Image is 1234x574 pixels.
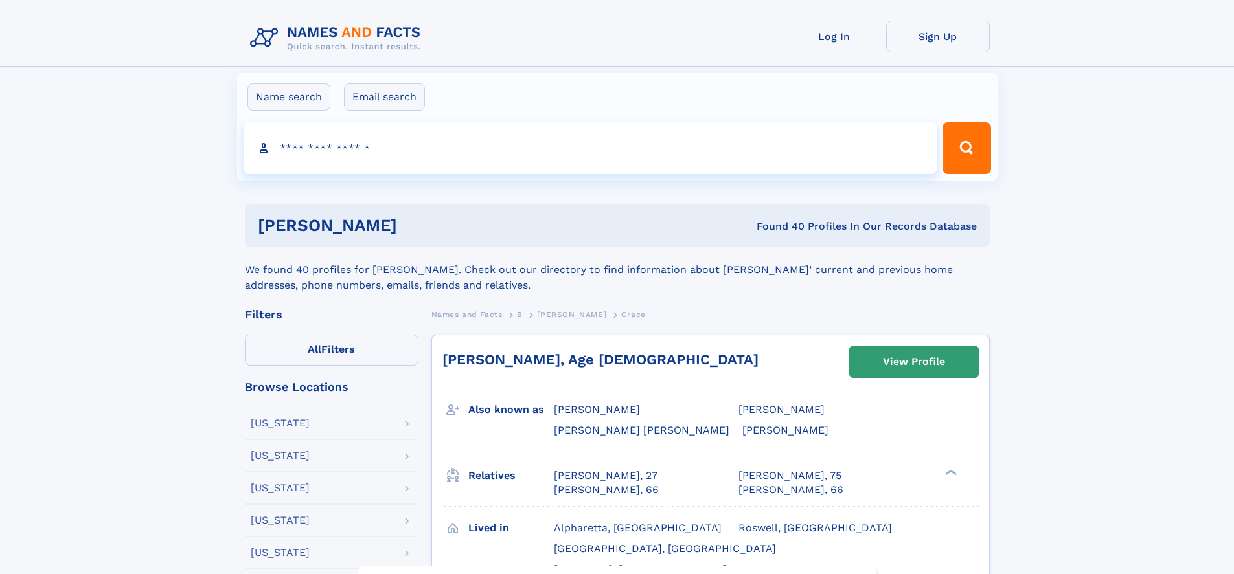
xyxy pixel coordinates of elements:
span: Alpharetta, [GEOGRAPHIC_DATA] [554,522,722,534]
a: [PERSON_NAME], 66 [738,483,843,497]
div: Found 40 Profiles In Our Records Database [577,219,977,234]
span: Roswell, [GEOGRAPHIC_DATA] [738,522,892,534]
div: [US_STATE] [251,515,310,525]
div: We found 40 profiles for [PERSON_NAME]. Check out our directory to find information about [PERSON... [245,247,990,293]
a: [PERSON_NAME], Age [DEMOGRAPHIC_DATA] [442,351,759,368]
a: [PERSON_NAME], 27 [554,469,657,483]
div: Filters [245,309,418,320]
div: View Profile [883,347,945,377]
a: [PERSON_NAME] [537,306,606,322]
span: Grace [621,310,646,319]
div: ❯ [942,468,957,476]
label: Name search [247,83,330,111]
div: [US_STATE] [251,483,310,493]
span: [PERSON_NAME] [738,403,825,415]
input: search input [244,122,937,174]
span: B [517,310,523,319]
label: Filters [245,335,418,366]
a: Log In [783,21,886,52]
span: [PERSON_NAME] [554,403,640,415]
a: [PERSON_NAME], 75 [738,469,841,483]
a: [PERSON_NAME], 66 [554,483,659,497]
button: Search Button [943,122,990,174]
div: [US_STATE] [251,418,310,428]
a: Sign Up [886,21,990,52]
h3: Also known as [468,399,554,421]
img: Logo Names and Facts [245,21,431,56]
span: All [308,343,321,355]
span: [PERSON_NAME] [742,424,828,436]
label: Email search [344,83,425,111]
a: Names and Facts [431,306,503,322]
h3: Lived in [468,517,554,539]
a: B [517,306,523,322]
div: [US_STATE] [251,450,310,461]
div: [US_STATE] [251,547,310,558]
div: Browse Locations [245,381,418,393]
h1: [PERSON_NAME] [258,217,577,234]
span: [GEOGRAPHIC_DATA], [GEOGRAPHIC_DATA] [554,542,776,555]
h3: Relatives [468,465,554,487]
span: [PERSON_NAME] [537,310,606,319]
a: View Profile [850,346,978,377]
span: [PERSON_NAME] [PERSON_NAME] [554,424,729,436]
